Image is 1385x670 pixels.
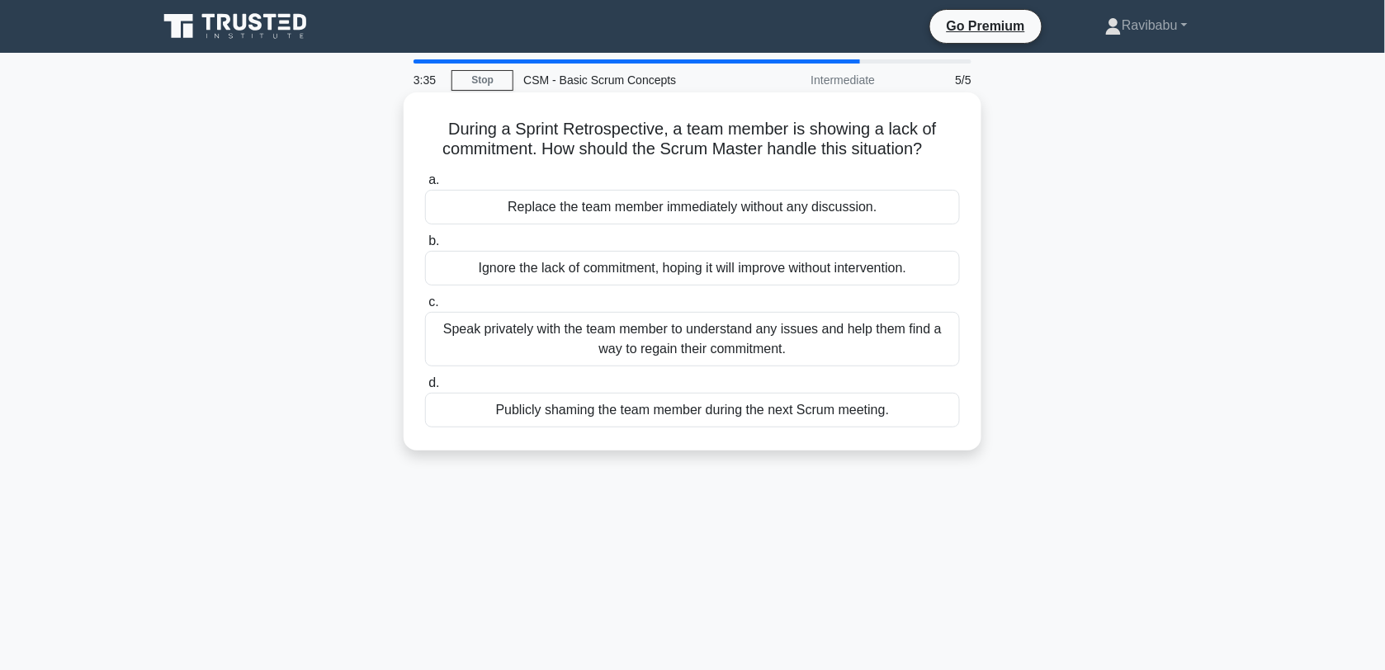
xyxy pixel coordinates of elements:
h5: During a Sprint Retrospective, a team member is showing a lack of commitment. How should the Scru... [423,119,962,160]
a: Go Premium [937,16,1035,36]
div: CSM - Basic Scrum Concepts [513,64,740,97]
a: Ravibabu [1066,9,1227,42]
div: Publicly shaming the team member during the next Scrum meeting. [425,393,960,427]
div: Replace the team member immediately without any discussion. [425,190,960,224]
a: Stop [451,70,513,91]
span: d. [428,375,439,389]
div: 5/5 [885,64,981,97]
span: c. [428,295,438,309]
div: 3:35 [404,64,451,97]
div: Intermediate [740,64,885,97]
div: Ignore the lack of commitment, hoping it will improve without intervention. [425,251,960,285]
div: Speak privately with the team member to understand any issues and help them find a way to regain ... [425,312,960,366]
span: a. [428,172,439,186]
span: b. [428,234,439,248]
